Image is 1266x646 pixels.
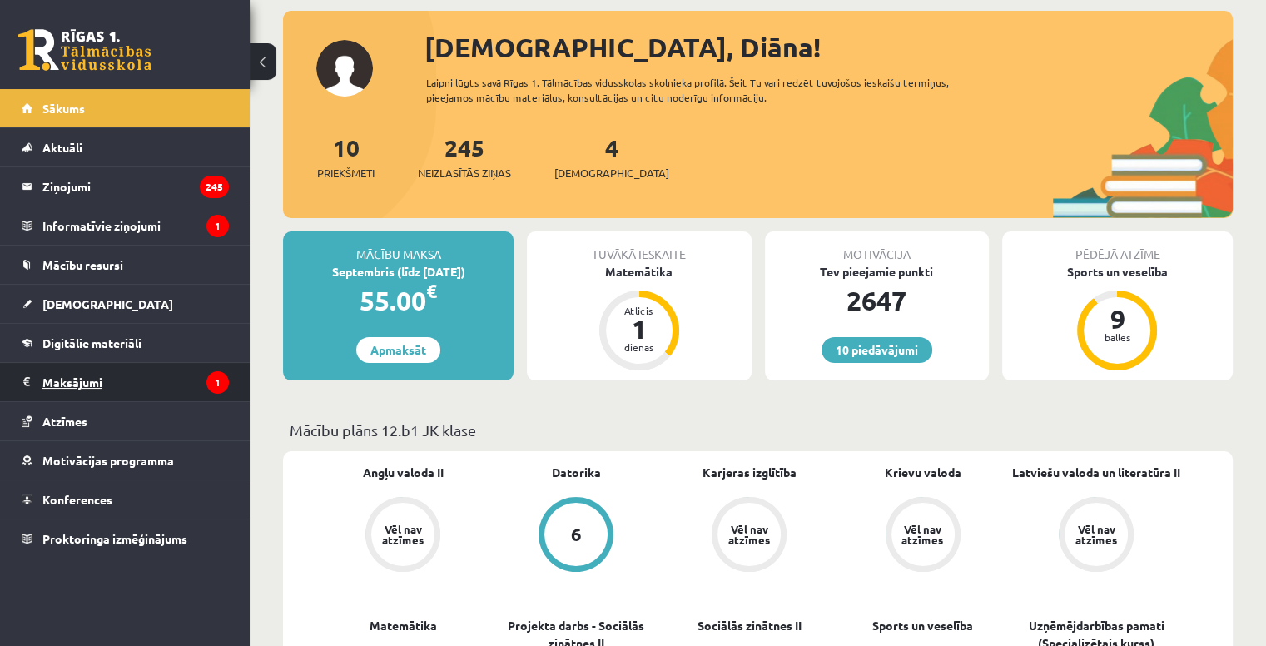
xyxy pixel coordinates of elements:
div: Tev pieejamie punkti [765,263,989,281]
a: Vēl nav atzīmes [663,497,836,575]
a: Sākums [22,89,229,127]
span: Atzīmes [42,414,87,429]
div: 1 [614,316,664,342]
span: Mācību resursi [42,257,123,272]
a: Matemātika [370,617,437,634]
a: 10 piedāvājumi [822,337,932,363]
div: Vēl nav atzīmes [380,524,426,545]
a: Latviešu valoda un literatūra II [1012,464,1180,481]
div: Tuvākā ieskaite [527,231,751,263]
a: 245Neizlasītās ziņas [418,132,511,181]
div: 6 [571,525,582,544]
a: Sports un veselība 9 balles [1002,263,1233,373]
div: Laipni lūgts savā Rīgas 1. Tālmācības vidusskolas skolnieka profilā. Šeit Tu vari redzēt tuvojošo... [426,75,996,105]
div: Pēdējā atzīme [1002,231,1233,263]
a: Datorika [552,464,601,481]
span: Digitālie materiāli [42,335,141,350]
span: € [426,279,437,303]
span: [DEMOGRAPHIC_DATA] [554,165,669,181]
legend: Informatīvie ziņojumi [42,206,229,245]
div: Atlicis [614,306,664,316]
span: Sākums [42,101,85,116]
a: [DEMOGRAPHIC_DATA] [22,285,229,323]
a: Vēl nav atzīmes [316,497,489,575]
p: Mācību plāns 12.b1 JK klase [290,419,1226,441]
span: Neizlasītās ziņas [418,165,511,181]
a: 4[DEMOGRAPHIC_DATA] [554,132,669,181]
a: Vēl nav atzīmes [1010,497,1183,575]
i: 1 [206,371,229,394]
span: Konferences [42,492,112,507]
a: Ziņojumi245 [22,167,229,206]
div: Motivācija [765,231,989,263]
div: Sports un veselība [1002,263,1233,281]
a: Karjeras izglītība [703,464,797,481]
div: [DEMOGRAPHIC_DATA], Diāna! [424,27,1233,67]
div: 9 [1092,306,1142,332]
legend: Ziņojumi [42,167,229,206]
a: Informatīvie ziņojumi1 [22,206,229,245]
div: Vēl nav atzīmes [726,524,772,545]
a: Angļu valoda II [363,464,444,481]
div: balles [1092,332,1142,342]
a: Krievu valoda [885,464,961,481]
a: Motivācijas programma [22,441,229,480]
div: Matemātika [527,263,751,281]
a: Aktuāli [22,128,229,166]
a: Proktoringa izmēģinājums [22,519,229,558]
a: Apmaksāt [356,337,440,363]
div: dienas [614,342,664,352]
a: Vēl nav atzīmes [837,497,1010,575]
a: Matemātika Atlicis 1 dienas [527,263,751,373]
a: Rīgas 1. Tālmācības vidusskola [18,29,151,71]
div: Septembris (līdz [DATE]) [283,263,514,281]
a: 6 [489,497,663,575]
span: Priekšmeti [317,165,375,181]
a: Atzīmes [22,402,229,440]
a: Maksājumi1 [22,363,229,401]
div: 55.00 [283,281,514,321]
span: Aktuāli [42,140,82,155]
i: 1 [206,215,229,237]
i: 245 [200,176,229,198]
div: 2647 [765,281,989,321]
span: Proktoringa izmēģinājums [42,531,187,546]
div: Mācību maksa [283,231,514,263]
legend: Maksājumi [42,363,229,401]
div: Vēl nav atzīmes [900,524,946,545]
a: 10Priekšmeti [317,132,375,181]
span: [DEMOGRAPHIC_DATA] [42,296,173,311]
span: Motivācijas programma [42,453,174,468]
a: Mācību resursi [22,246,229,284]
div: Vēl nav atzīmes [1073,524,1120,545]
a: Sociālās zinātnes II [698,617,802,634]
a: Sports un veselība [872,617,973,634]
a: Digitālie materiāli [22,324,229,362]
a: Konferences [22,480,229,519]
